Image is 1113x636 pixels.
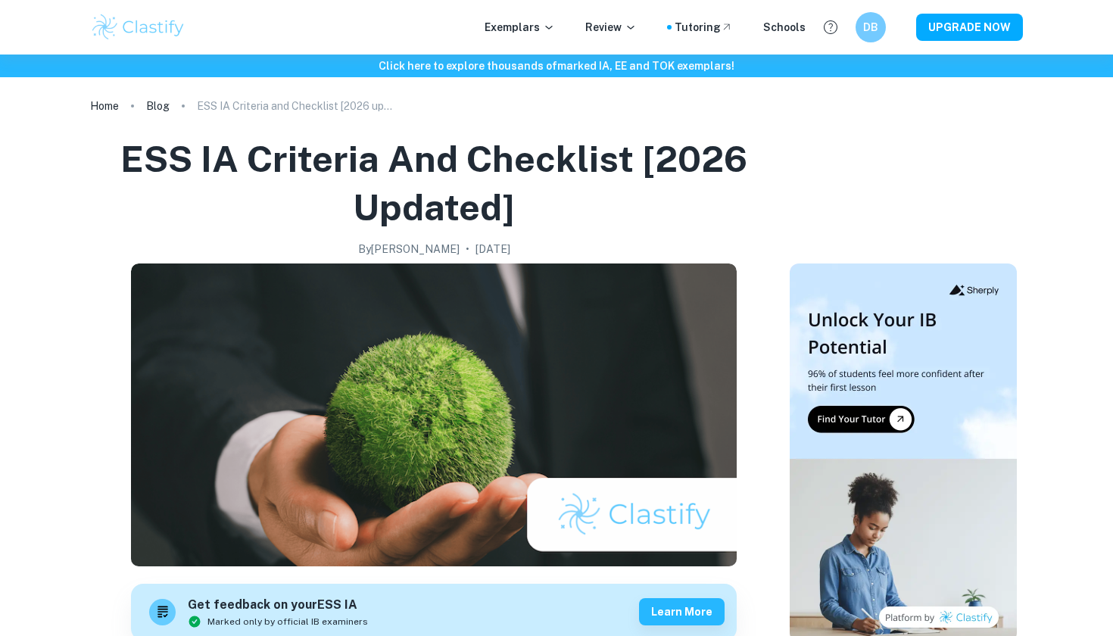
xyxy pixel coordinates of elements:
p: Review [585,19,637,36]
button: DB [856,12,886,42]
h6: DB [862,19,880,36]
a: Blog [146,95,170,117]
button: UPGRADE NOW [916,14,1023,41]
button: Help and Feedback [818,14,843,40]
p: • [466,241,469,257]
h1: ESS IA Criteria and Checklist [2026 updated] [96,135,772,232]
img: Clastify logo [90,12,186,42]
a: Home [90,95,119,117]
img: ESS IA Criteria and Checklist [2026 updated] cover image [131,263,737,566]
span: Marked only by official IB examiners [207,615,368,628]
a: Schools [763,19,806,36]
button: Learn more [639,598,725,625]
h2: [DATE] [475,241,510,257]
a: Tutoring [675,19,733,36]
p: ESS IA Criteria and Checklist [2026 updated] [197,98,394,114]
p: Exemplars [485,19,555,36]
h6: Click here to explore thousands of marked IA, EE and TOK exemplars ! [3,58,1110,74]
h6: Get feedback on your ESS IA [188,596,368,615]
h2: By [PERSON_NAME] [358,241,460,257]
